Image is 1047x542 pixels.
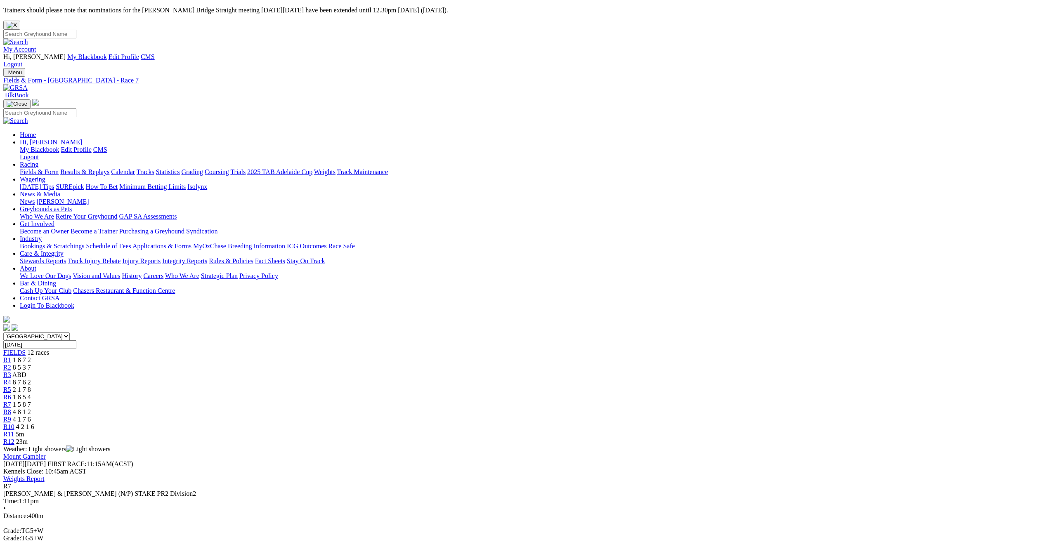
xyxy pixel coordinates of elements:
[3,445,111,452] span: Weather: Light showers
[71,228,118,235] a: Become a Trainer
[20,213,54,220] a: Who We Are
[3,453,46,460] a: Mount Gambier
[20,220,54,227] a: Get Involved
[3,497,1044,505] div: 1:11pm
[8,69,22,75] span: Menu
[3,324,10,331] img: facebook.svg
[3,61,22,68] a: Logout
[13,356,31,363] span: 1 8 7 2
[20,131,36,138] a: Home
[20,191,60,198] a: News & Media
[187,183,207,190] a: Isolynx
[20,228,1044,235] div: Get Involved
[3,386,11,393] a: R5
[20,205,72,212] a: Greyhounds as Pets
[111,168,135,175] a: Calendar
[13,401,31,408] span: 1 5 8 7
[3,423,14,430] span: R10
[16,423,34,430] span: 4 2 1 6
[73,287,175,294] a: Chasers Restaurant & Function Centre
[56,213,118,220] a: Retire Your Greyhound
[20,146,59,153] a: My Blackbook
[20,168,59,175] a: Fields & Form
[3,535,1044,542] div: TG5+W
[20,139,84,146] a: Hi, [PERSON_NAME]
[5,92,29,99] span: BlkBook
[287,257,325,264] a: Stay On Track
[13,386,31,393] span: 2 1 7 8
[3,483,11,490] span: R7
[20,287,71,294] a: Cash Up Your Club
[20,250,64,257] a: Care & Integrity
[20,153,39,160] a: Logout
[3,401,11,408] span: R7
[20,198,1044,205] div: News & Media
[73,272,120,279] a: Vision and Values
[3,349,26,356] a: FIELDS
[3,21,20,30] button: Close
[67,53,107,60] a: My Blackbook
[7,101,27,107] img: Close
[16,431,24,438] span: 5m
[122,272,142,279] a: History
[13,364,31,371] span: 8 5 3 7
[32,99,39,106] img: logo-grsa-white.png
[47,460,86,467] span: FIRST RACE:
[119,213,177,220] a: GAP SA Assessments
[60,168,109,175] a: Results & Replays
[20,257,1044,265] div: Care & Integrity
[20,280,56,287] a: Bar & Dining
[186,228,217,235] a: Syndication
[3,475,45,482] a: Weights Report
[3,99,31,108] button: Toggle navigation
[119,183,186,190] a: Minimum Betting Limits
[20,228,69,235] a: Become an Owner
[247,168,312,175] a: 2025 TAB Adelaide Cup
[109,53,139,60] a: Edit Profile
[68,257,121,264] a: Track Injury Rebate
[328,243,355,250] a: Race Safe
[3,512,28,519] span: Distance:
[3,460,46,467] span: [DATE]
[3,117,28,125] img: Search
[3,490,1044,497] div: [PERSON_NAME] & [PERSON_NAME] (N/P) STAKE PR2 Division2
[3,460,25,467] span: [DATE]
[182,168,203,175] a: Grading
[3,356,11,363] a: R1
[20,302,74,309] a: Login To Blackbook
[3,84,28,92] img: GRSA
[143,272,163,279] a: Careers
[3,438,14,445] span: R12
[3,535,21,542] span: Grade:
[201,272,238,279] a: Strategic Plan
[255,257,285,264] a: Fact Sheets
[3,527,1044,535] div: TG5+W
[20,183,1044,191] div: Wagering
[228,243,285,250] a: Breeding Information
[20,213,1044,220] div: Greyhounds as Pets
[3,408,11,415] span: R8
[314,168,336,175] a: Weights
[13,394,31,401] span: 1 8 5 4
[20,265,36,272] a: About
[86,243,131,250] a: Schedule of Fees
[3,38,28,46] img: Search
[27,349,49,356] span: 12 races
[3,416,11,423] a: R9
[3,46,36,53] a: My Account
[3,68,25,77] button: Toggle navigation
[20,243,84,250] a: Bookings & Scratchings
[3,505,6,512] span: •
[156,168,180,175] a: Statistics
[239,272,278,279] a: Privacy Policy
[20,176,45,183] a: Wagering
[209,257,253,264] a: Rules & Policies
[3,512,1044,520] div: 400m
[66,445,110,453] img: Light showers
[3,77,1044,84] div: Fields & Form - [GEOGRAPHIC_DATA] - Race 7
[162,257,207,264] a: Integrity Reports
[3,379,11,386] span: R4
[3,371,11,378] a: R3
[20,272,71,279] a: We Love Our Dogs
